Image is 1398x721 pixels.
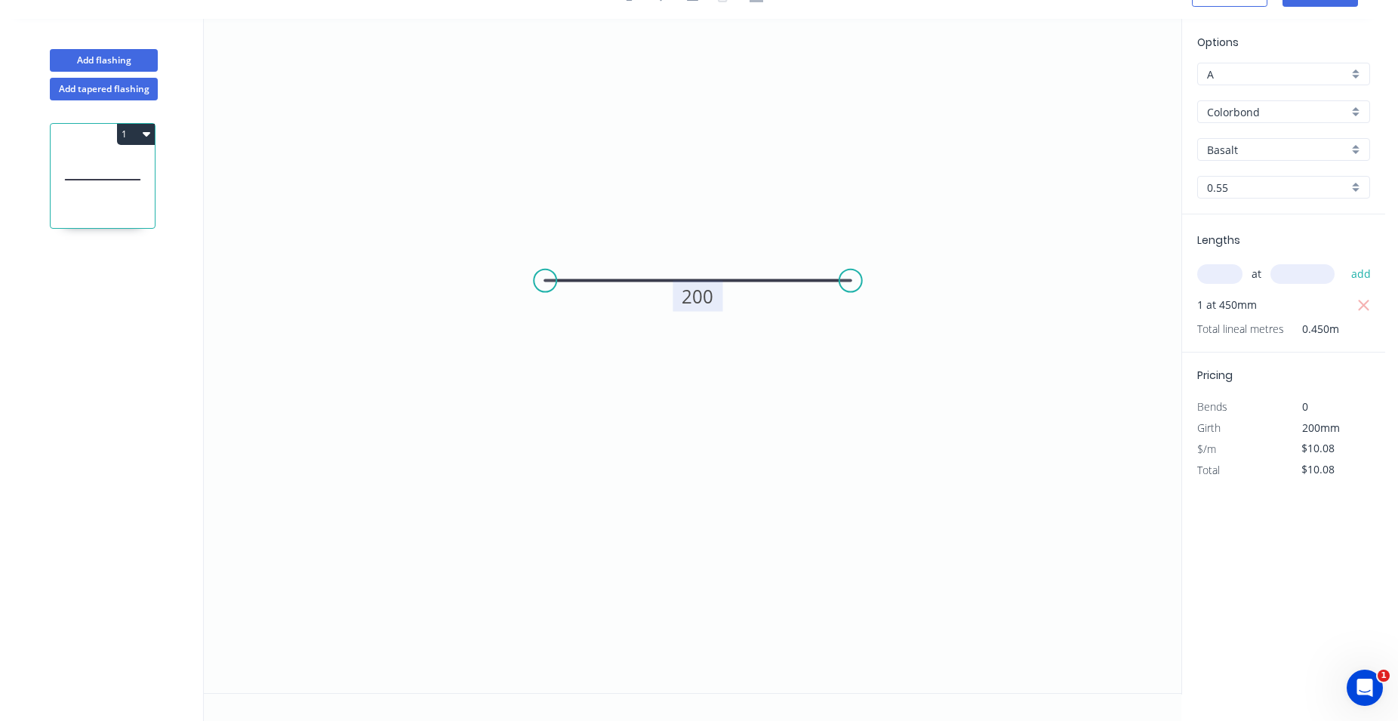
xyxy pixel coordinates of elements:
[1207,142,1348,158] input: Colour
[117,124,155,145] button: 1
[1302,399,1308,414] span: 0
[1197,399,1227,414] span: Bends
[1347,670,1383,706] iframe: Intercom live chat
[1207,66,1348,82] input: Price level
[1197,463,1220,477] span: Total
[1378,670,1390,682] span: 1
[682,284,713,309] tspan: 200
[1344,261,1379,287] button: add
[1252,263,1261,285] span: at
[204,19,1181,693] svg: 0
[1207,104,1348,120] input: Material
[1302,421,1340,435] span: 200mm
[1197,35,1239,50] span: Options
[1197,368,1233,383] span: Pricing
[1197,294,1257,316] span: 1 at 450mm
[1207,180,1348,196] input: Thickness
[50,49,158,72] button: Add flashing
[1197,442,1216,456] span: $/m
[1197,319,1284,340] span: Total lineal metres
[1197,233,1240,248] span: Lengths
[1284,319,1339,340] span: 0.450m
[1197,421,1221,435] span: Girth
[50,78,158,100] button: Add tapered flashing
